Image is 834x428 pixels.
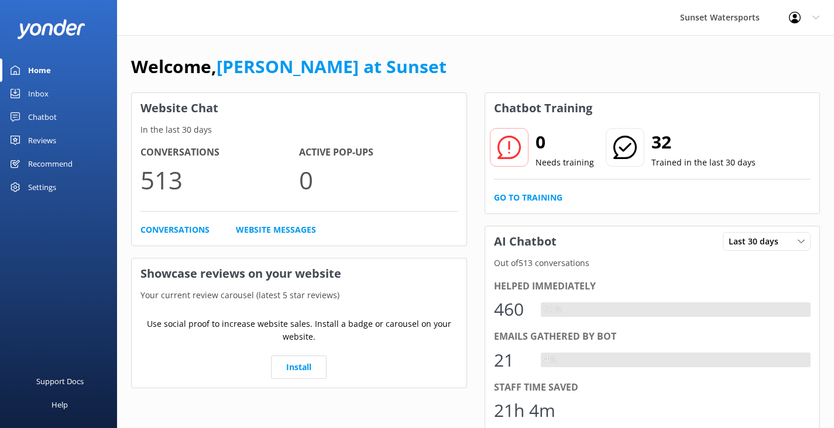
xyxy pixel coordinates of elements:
h3: Website Chat [132,93,466,123]
a: Conversations [140,223,210,236]
div: Staff time saved [494,380,811,395]
div: Settings [28,175,56,199]
h3: Chatbot Training [485,93,601,123]
div: Support Docs [36,370,84,393]
div: Help [52,393,68,416]
div: Chatbot [28,105,57,129]
div: Reviews [28,129,56,152]
h3: AI Chatbot [485,226,565,257]
div: Helped immediately [494,279,811,294]
a: Install [271,355,327,379]
div: Recommend [28,152,73,175]
h4: Conversations [140,145,299,160]
h1: Welcome, [131,53,447,81]
p: Use social proof to increase website sales. Install a badge or carousel on your website. [140,317,458,344]
a: Website Messages [236,223,316,236]
div: 460 [494,295,529,323]
h3: Showcase reviews on your website [132,258,466,289]
h2: 32 [651,128,756,156]
div: Inbox [28,82,49,105]
span: Last 30 days [729,235,785,248]
img: yonder-white-logo.png [18,19,85,39]
div: 21h 4m [494,396,555,424]
h4: Active Pop-ups [299,145,458,160]
p: Needs training [536,156,594,169]
div: 90% [541,302,565,317]
a: [PERSON_NAME] at Sunset [217,54,447,78]
p: 513 [140,160,299,199]
h2: 0 [536,128,594,156]
p: 0 [299,160,458,199]
div: Home [28,58,51,82]
p: Trained in the last 30 days [651,156,756,169]
p: In the last 30 days [132,123,466,136]
p: Your current review carousel (latest 5 star reviews) [132,289,466,302]
a: Go to Training [494,191,562,204]
div: 21 [494,346,529,374]
div: 4% [541,353,560,368]
p: Out of 513 conversations [485,257,820,270]
div: Emails gathered by bot [494,329,811,344]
